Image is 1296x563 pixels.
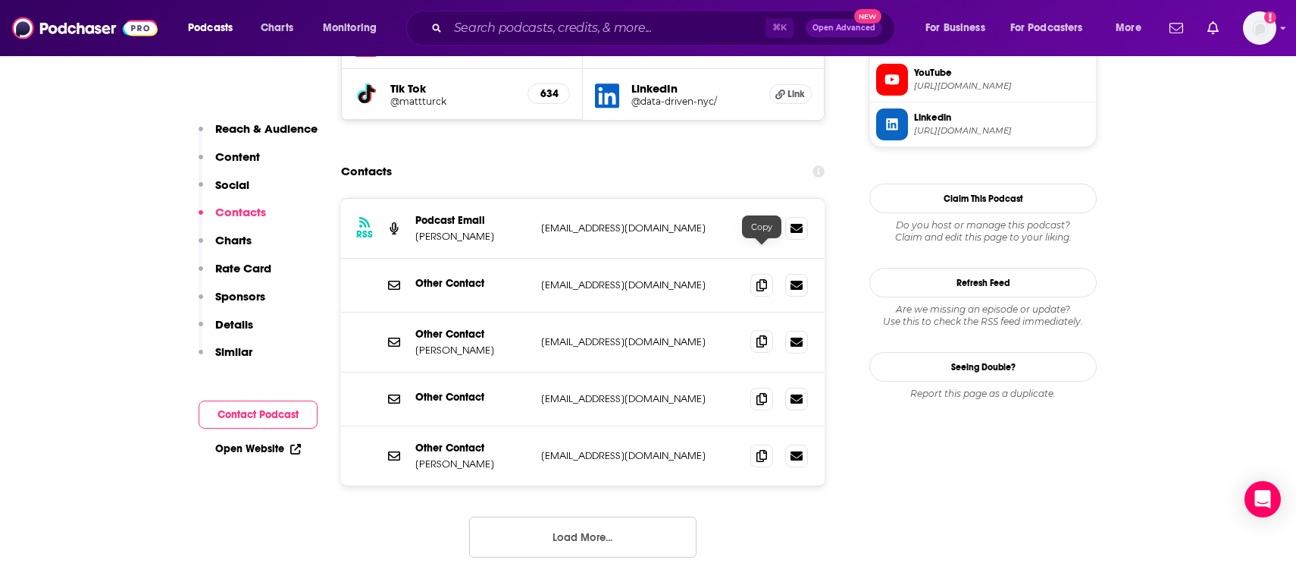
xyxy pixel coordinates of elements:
div: Are we missing an episode or update? Use this to check the RSS feed immediately. [869,304,1097,328]
p: Charts [215,233,252,247]
span: Do you host or manage this podcast? [869,219,1097,231]
button: Load More... [469,517,697,558]
button: Refresh Feed [869,268,1097,297]
a: Show notifications dropdown [1201,15,1225,41]
span: Charts [261,17,293,39]
p: Contacts [215,205,266,219]
span: https://www.youtube.com/@DataDrivenNYC [914,80,1090,92]
img: User Profile [1243,11,1276,45]
button: Contacts [199,205,266,233]
button: Open AdvancedNew [806,19,882,37]
p: Similar [215,344,252,359]
a: Link [769,84,812,104]
button: open menu [915,16,1004,40]
span: Logged in as saraatspark [1243,11,1276,45]
button: Sponsors [199,289,265,317]
span: For Podcasters [1010,17,1083,39]
span: Linkedin [914,111,1090,124]
p: [PERSON_NAME] [415,230,529,243]
p: Rate Card [215,261,271,275]
p: Other Contact [415,277,529,290]
div: Report this page as a duplicate. [869,388,1097,400]
span: Open Advanced [812,24,875,32]
p: Social [215,178,249,192]
div: Open Intercom Messenger [1244,481,1281,517]
p: Podcast Email [415,214,529,227]
div: Claim and edit this page to your liking. [869,219,1097,244]
button: Rate Card [199,261,271,289]
p: Reach & Audience [215,121,318,136]
p: [EMAIL_ADDRESS][DOMAIN_NAME] [541,335,738,348]
a: Open Website [215,442,301,455]
button: Contact Podcast [199,401,318,429]
p: Other Contact [415,391,529,404]
button: Content [199,149,260,178]
button: Social [199,178,249,206]
p: [EMAIL_ADDRESS][DOMAIN_NAME] [541,449,738,462]
span: More [1116,17,1141,39]
svg: Add a profile image [1264,11,1276,24]
span: For Business [925,17,985,39]
span: YouTube [914,66,1090,80]
p: Other Contact [415,328,529,341]
img: Podchaser - Follow, Share and Rate Podcasts [12,14,158,42]
span: ⌘ K [765,18,794,38]
span: https://www.linkedin.com/company/data-driven-nyc/ [914,125,1090,137]
button: open menu [1000,16,1105,40]
h5: Tik Tok [390,81,515,96]
h2: Contacts [341,157,392,186]
button: Claim This Podcast [869,184,1097,213]
button: Show profile menu [1243,11,1276,45]
p: Details [215,317,253,332]
button: open menu [312,16,396,40]
h3: RSS [356,228,373,241]
button: open menu [177,16,252,40]
span: New [854,9,881,24]
h5: 634 [540,87,557,100]
p: [PERSON_NAME] [415,344,529,357]
button: open menu [1105,16,1160,40]
p: Other Contact [415,442,529,454]
button: Similar [199,344,252,373]
a: Charts [251,16,302,40]
a: YouTube[URL][DOMAIN_NAME] [876,64,1090,96]
p: [EMAIL_ADDRESS][DOMAIN_NAME] [541,392,738,405]
a: Linkedin[URL][DOMAIN_NAME] [876,109,1090,140]
div: Search podcasts, credits, & more... [421,11,909,46]
a: Show notifications dropdown [1163,15,1189,41]
span: Link [787,88,805,100]
p: Sponsors [215,289,265,304]
button: Details [199,317,253,345]
span: Monitoring [323,17,377,39]
a: Seeing Double? [869,352,1097,382]
p: [EMAIL_ADDRESS][DOMAIN_NAME] [541,278,738,291]
a: @mattturck [390,96,515,107]
button: Reach & Audience [199,121,318,149]
h5: LinkedIn [631,81,757,96]
button: Charts [199,233,252,261]
input: Search podcasts, credits, & more... [448,16,765,40]
p: Content [215,149,260,164]
a: @data-driven-nyc/ [631,96,757,107]
p: [PERSON_NAME] [415,458,529,470]
div: Copy [742,215,781,238]
span: Podcasts [188,17,233,39]
p: [EMAIL_ADDRESS][DOMAIN_NAME] [541,222,738,234]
